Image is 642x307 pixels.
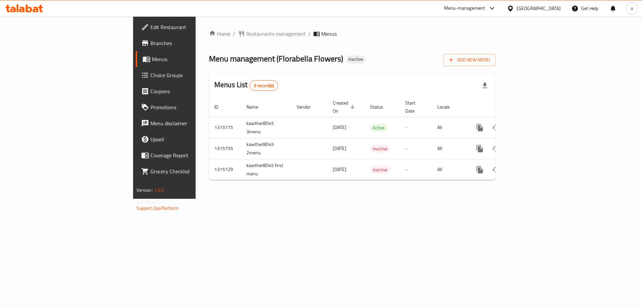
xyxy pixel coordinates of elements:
th: Actions [466,97,541,117]
td: All [432,159,466,180]
span: Vendor [297,103,319,111]
a: Choice Groups [136,67,240,83]
span: Inactive [346,56,366,62]
div: Export file [477,78,493,94]
button: Change Status [488,120,504,136]
a: Promotions [136,99,240,115]
span: Coverage Report [150,151,235,159]
a: Menu disclaimer [136,115,240,131]
span: Menus [321,30,337,38]
td: - [400,117,432,138]
span: Status [370,103,392,111]
a: Menus [136,51,240,67]
span: 3 record(s) [250,83,278,89]
span: 1.0.0 [154,186,164,194]
span: a [631,5,633,12]
span: Choice Groups [150,71,235,79]
a: Grocery Checklist [136,163,240,179]
span: Menu management ( Florabella Flowers ) [209,51,343,66]
button: more [472,141,488,157]
table: enhanced table [209,97,541,180]
button: more [472,120,488,136]
td: kawther8045 3menu [241,117,291,138]
td: All [432,138,466,159]
a: Upsell [136,131,240,147]
span: Promotions [150,103,235,111]
button: Change Status [488,162,504,178]
div: Menu-management [444,4,485,12]
li: / [308,30,311,38]
a: Restaurants management [238,30,306,38]
button: Add New Menu [444,54,496,66]
span: Inactive [370,145,390,153]
span: Grocery Checklist [150,167,235,175]
span: Menus [152,55,235,63]
span: [DATE] [333,123,346,132]
a: Support.OpsPlatform [136,204,179,212]
span: ID [214,103,227,111]
div: Total records count [249,80,279,91]
a: Branches [136,35,240,51]
span: Active [370,124,387,132]
span: Inactive [370,166,390,174]
span: Edit Restaurant [150,23,235,31]
span: [DATE] [333,165,346,174]
span: Created On [333,99,357,115]
span: Restaurants management [246,30,306,38]
div: Inactive [346,55,366,63]
span: Locale [437,103,458,111]
span: Menu disclaimer [150,119,235,127]
button: Change Status [488,141,504,157]
span: Coupons [150,87,235,95]
td: kawther8045 first menu [241,159,291,180]
span: Add New Menu [449,56,490,64]
td: All [432,117,466,138]
div: [GEOGRAPHIC_DATA] [517,5,561,12]
td: kawther8045 2menu [241,138,291,159]
button: more [472,162,488,178]
span: Version: [136,186,153,194]
nav: breadcrumb [209,30,496,38]
h2: Menus List [214,80,278,91]
td: - [400,138,432,159]
span: Name [246,103,267,111]
td: - [400,159,432,180]
span: Start Date [405,99,424,115]
span: Get support on: [136,197,167,206]
a: Edit Restaurant [136,19,240,35]
span: Upsell [150,135,235,143]
span: [DATE] [333,144,346,153]
span: Branches [150,39,235,47]
a: Coupons [136,83,240,99]
a: Coverage Report [136,147,240,163]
